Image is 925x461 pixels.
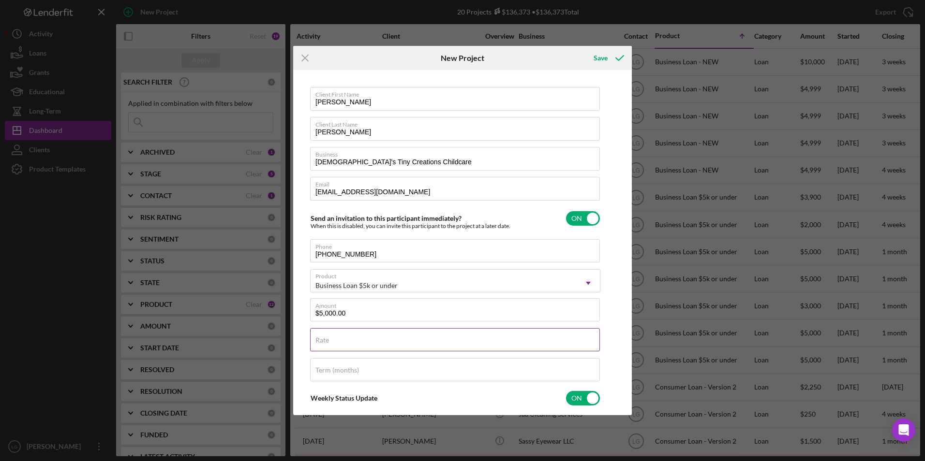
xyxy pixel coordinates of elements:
[315,282,398,289] div: Business Loan $5k or under
[315,366,359,374] label: Term (months)
[315,87,600,98] label: Client First Name
[311,394,377,402] label: Weekly Status Update
[594,48,608,68] div: Save
[892,418,915,442] div: Open Intercom Messenger
[315,336,329,344] label: Rate
[311,214,462,222] label: Send an invitation to this participant immediately?
[315,117,600,128] label: Client Last Name
[441,54,484,62] h6: New Project
[311,223,510,230] div: When this is disabled, you can invite this participant to the project at a later date.
[315,299,600,309] label: Amount
[584,48,632,68] button: Save
[315,177,600,188] label: Email
[315,240,600,250] label: Phone
[315,147,600,158] label: Business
